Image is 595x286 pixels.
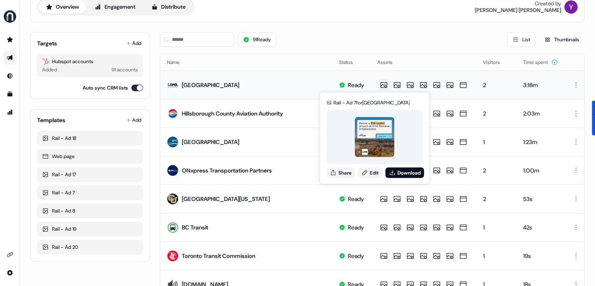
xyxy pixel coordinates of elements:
[523,223,558,232] div: 42s
[3,33,17,46] a: Go to prospects
[182,166,272,175] div: ONxpress Transportation Partners
[523,55,558,70] button: Time spent
[88,0,143,14] button: Engagement
[3,248,17,261] a: Go to integrations
[483,81,510,89] div: 2
[144,0,193,14] button: Distribute
[42,66,57,74] div: Added
[3,51,17,64] a: Go to outbound experience
[371,54,476,71] th: Assets
[37,39,57,47] div: Targets
[348,195,364,203] div: Ready
[42,243,138,251] div: Rail - Ad 20
[386,167,424,178] button: Download
[238,32,276,47] button: 91Ready
[182,81,239,89] div: [GEOGRAPHIC_DATA]
[182,195,270,203] div: [GEOGRAPHIC_DATA][US_STATE]
[483,195,510,203] div: 2
[167,55,190,70] button: Name
[523,109,558,118] div: 2:03m
[42,225,138,233] div: Rail - Ad 19
[507,32,535,47] button: List
[348,81,364,89] div: Ready
[42,152,138,161] div: Web page
[182,223,208,232] div: BC Transit
[539,32,585,47] button: Thumbnails
[42,57,138,66] div: Hubspot accounts
[125,114,143,126] button: Add
[483,55,510,70] button: Visitors
[348,252,364,260] div: Ready
[475,7,561,14] div: [PERSON_NAME] [PERSON_NAME]
[37,116,65,124] div: Templates
[483,223,510,232] div: 1
[483,166,510,175] div: 2
[523,138,558,146] div: 1:23m
[3,87,17,101] a: Go to templates
[523,252,558,260] div: 19s
[564,0,578,14] img: Yuriy
[358,167,382,178] a: Edit
[3,266,17,279] a: Go to integrations
[39,0,86,14] button: Overview
[333,99,410,107] div: Rail - Ad 7 for [GEOGRAPHIC_DATA]
[125,38,143,49] button: Add
[523,81,558,89] div: 3:18m
[182,252,255,260] div: Toronto Transit Commission
[483,252,510,260] div: 1
[348,223,364,232] div: Ready
[42,134,138,142] div: Rail - Ad 18
[42,189,138,197] div: Rail - Ad 7
[3,69,17,83] a: Go to Inbound
[182,109,283,118] div: Hillsborough County Aviation Authority
[523,166,558,175] div: 1:00m
[523,195,558,203] div: 53s
[83,84,128,92] label: Auto sync CRM lists
[112,66,138,74] div: 91 accounts
[182,138,239,146] div: [GEOGRAPHIC_DATA]
[339,55,363,70] button: Status
[483,138,510,146] div: 1
[3,106,17,119] a: Go to attribution
[327,167,355,178] button: Share
[42,207,138,215] div: Rail - Ad 8
[355,117,395,157] img: asset preview
[42,170,138,179] div: Rail - Ad 17
[483,109,510,118] div: 2
[535,0,561,7] div: Created by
